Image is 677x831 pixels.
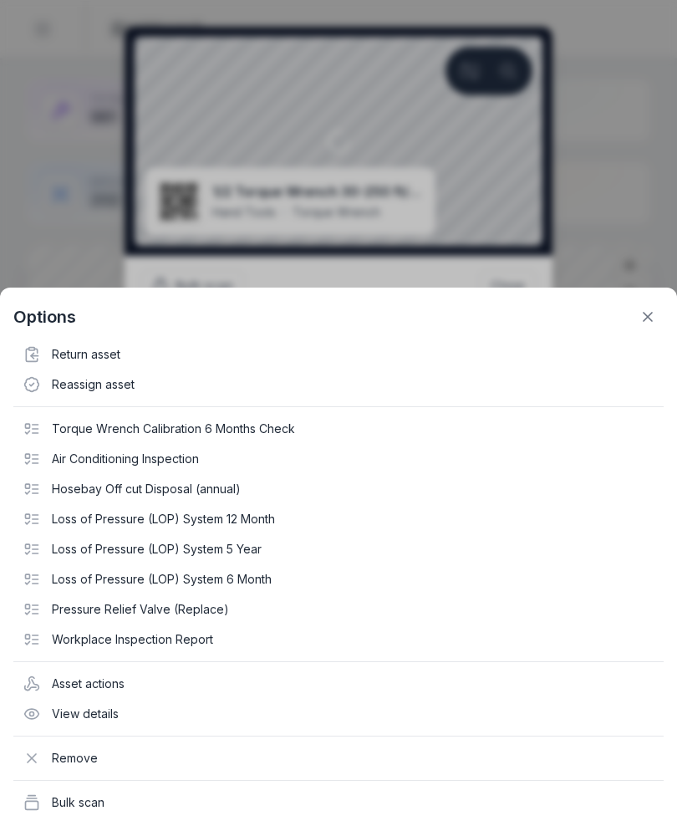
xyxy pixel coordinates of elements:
[13,444,664,474] div: Air Conditioning Inspection
[13,370,664,400] div: Reassign asset
[13,339,664,370] div: Return asset
[13,564,664,594] div: Loss of Pressure (LOP) System 6 Month
[13,788,664,818] div: Bulk scan
[13,534,664,564] div: Loss of Pressure (LOP) System 5 Year
[13,305,76,329] strong: Options
[13,669,664,699] div: Asset actions
[13,504,664,534] div: Loss of Pressure (LOP) System 12 Month
[13,699,664,729] div: View details
[13,414,664,444] div: Torque Wrench Calibration 6 Months Check
[13,743,664,773] div: Remove
[13,474,664,504] div: Hosebay Off cut Disposal (annual)
[13,625,664,655] div: Workplace Inspection Report
[13,594,664,625] div: Pressure Relief Valve (Replace)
